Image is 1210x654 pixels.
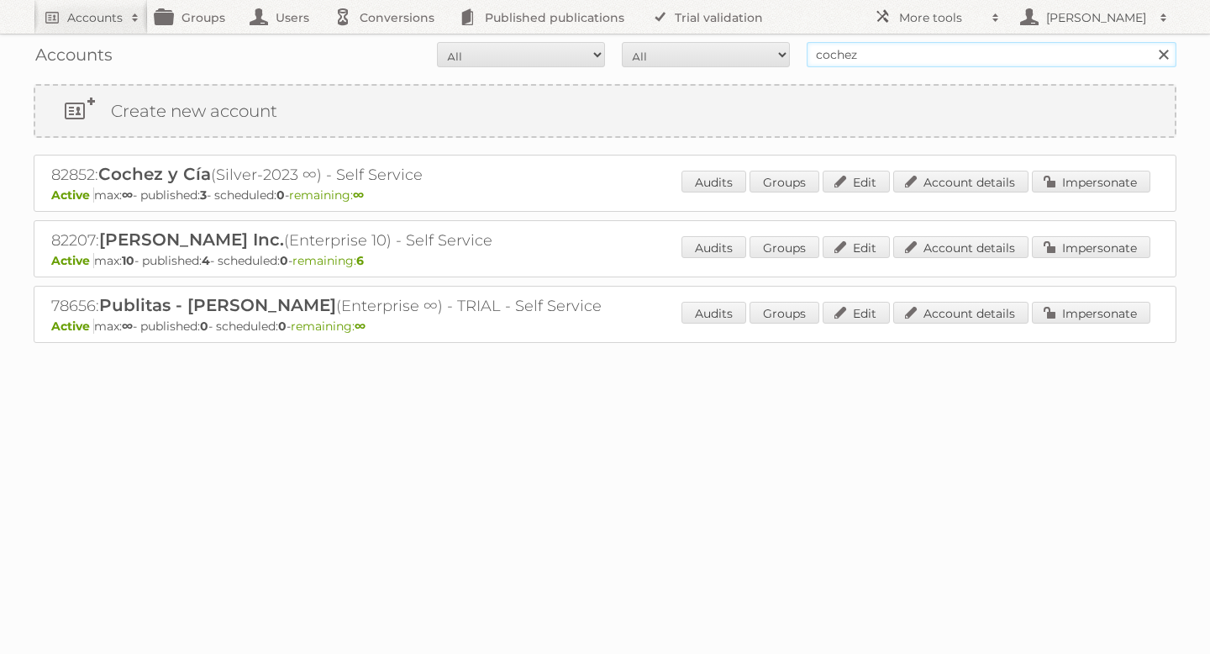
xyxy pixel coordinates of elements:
[893,171,1028,193] a: Account details
[51,187,1159,203] p: max: - published: - scheduled: -
[122,253,134,268] strong: 10
[1032,302,1150,324] a: Impersonate
[51,295,639,317] h2: 78656: (Enterprise ∞) - TRIAL - Self Service
[51,319,94,334] span: Active
[750,236,819,258] a: Groups
[750,302,819,324] a: Groups
[1032,236,1150,258] a: Impersonate
[99,295,336,315] span: Publitas - [PERSON_NAME]
[51,187,94,203] span: Active
[51,253,1159,268] p: max: - published: - scheduled: -
[1042,9,1151,26] h2: [PERSON_NAME]
[51,164,639,186] h2: 82852: (Silver-2023 ∞) - Self Service
[67,9,123,26] h2: Accounts
[681,236,746,258] a: Audits
[99,229,284,250] span: [PERSON_NAME] Inc.
[289,187,364,203] span: remaining:
[893,302,1028,324] a: Account details
[899,9,983,26] h2: More tools
[51,229,639,251] h2: 82207: (Enterprise 10) - Self Service
[823,302,890,324] a: Edit
[750,171,819,193] a: Groups
[893,236,1028,258] a: Account details
[1032,171,1150,193] a: Impersonate
[292,253,364,268] span: remaining:
[355,319,366,334] strong: ∞
[122,187,133,203] strong: ∞
[823,236,890,258] a: Edit
[200,187,207,203] strong: 3
[356,253,364,268] strong: 6
[202,253,210,268] strong: 4
[276,187,285,203] strong: 0
[35,86,1175,136] a: Create new account
[353,187,364,203] strong: ∞
[681,302,746,324] a: Audits
[98,164,211,184] span: Cochez y Cía
[681,171,746,193] a: Audits
[51,253,94,268] span: Active
[280,253,288,268] strong: 0
[291,319,366,334] span: remaining:
[823,171,890,193] a: Edit
[278,319,287,334] strong: 0
[200,319,208,334] strong: 0
[122,319,133,334] strong: ∞
[51,319,1159,334] p: max: - published: - scheduled: -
